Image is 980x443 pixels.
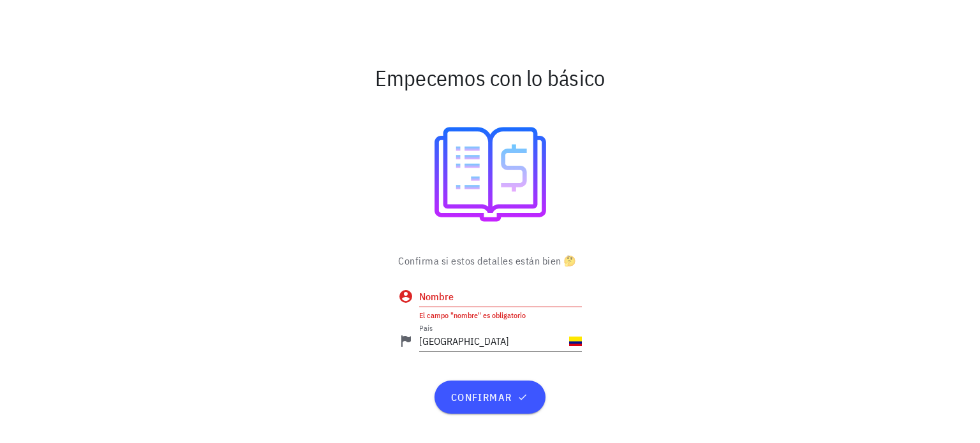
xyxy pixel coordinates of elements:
div: El campo "nombre" es obligatorio [419,312,582,319]
label: País [419,323,433,333]
div: CO-icon [569,335,582,347]
p: Confirma si estos detalles están bien 🤔 [398,253,582,268]
div: avatar [944,10,965,31]
span: confirmar [450,391,530,403]
button: confirmar [434,381,545,414]
div: Empecemos con lo básico [112,57,868,98]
